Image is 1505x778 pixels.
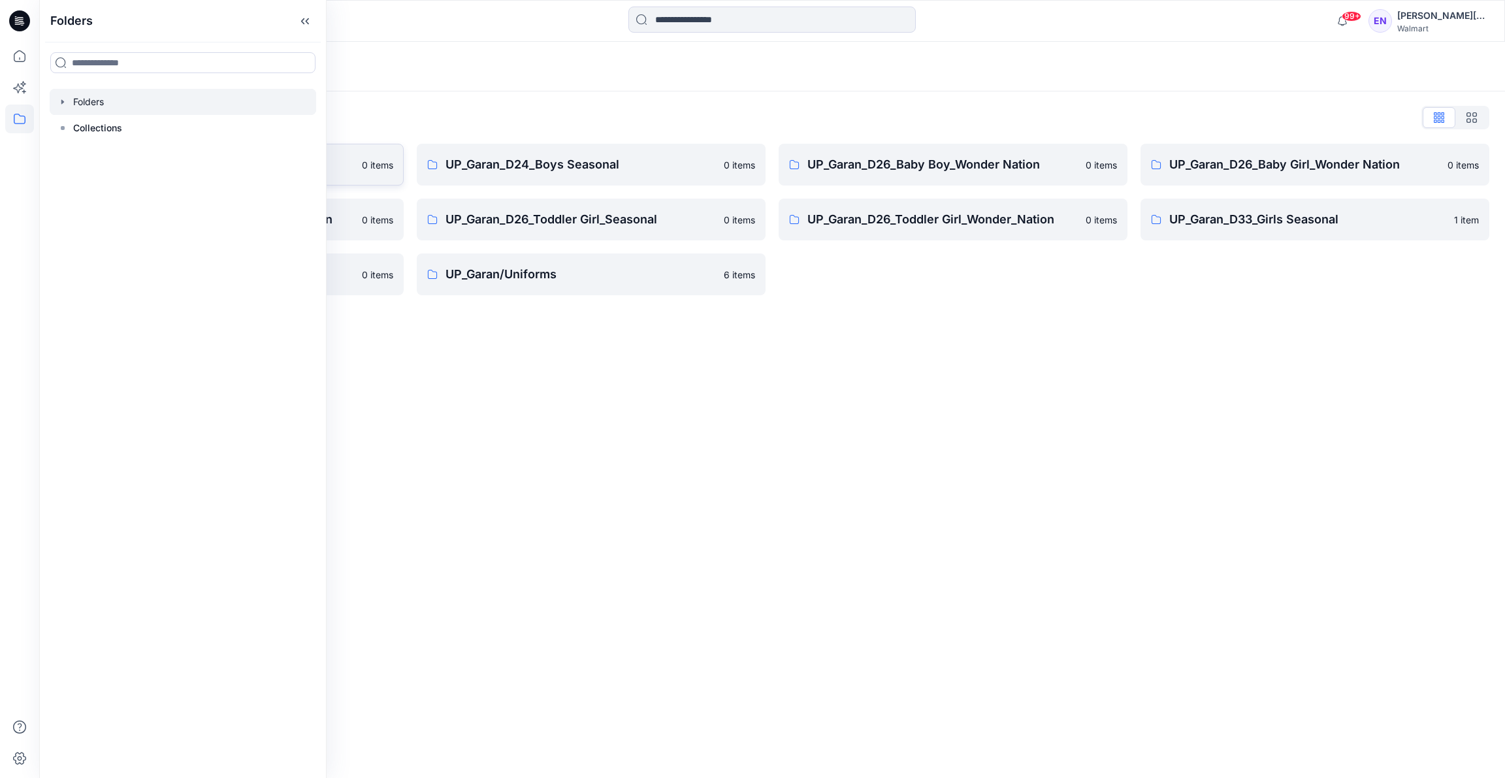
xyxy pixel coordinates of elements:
p: 0 items [724,158,755,172]
a: UP_Garan_D26_Baby Boy_Wonder Nation0 items [779,144,1127,186]
p: 0 items [1086,158,1117,172]
p: 0 items [362,158,393,172]
div: Walmart [1397,24,1489,33]
p: UP_Garan_D24_Boys Seasonal [445,155,716,174]
p: 0 items [1086,213,1117,227]
p: 6 items [724,268,755,282]
a: UP_Garan/Uniforms6 items [417,253,766,295]
p: UP_Garan_D26_Baby Boy_Wonder Nation [807,155,1078,174]
p: UP_Garan_D26_Baby Girl_Wonder Nation [1169,155,1440,174]
p: UP_Garan_D26_Toddler Girl_Seasonal [445,210,716,229]
p: 0 items [724,213,755,227]
p: 0 items [1448,158,1479,172]
p: UP_Garan_D26_Toddler Girl_Wonder_Nation [807,210,1078,229]
a: UP_Garan_D33_Girls Seasonal1 item [1141,199,1489,240]
p: Collections [73,120,122,136]
div: [PERSON_NAME][DATE] [1397,8,1489,24]
a: UP_Garan_D24_Boys Seasonal0 items [417,144,766,186]
p: 0 items [362,213,393,227]
a: UP_Garan_D26_Toddler Girl_Wonder_Nation0 items [779,199,1127,240]
p: 1 item [1454,213,1479,227]
div: EN [1368,9,1392,33]
p: UP_Garan/Uniforms [445,265,716,284]
p: 0 items [362,268,393,282]
a: UP_Garan_D26_Baby Girl_Wonder Nation0 items [1141,144,1489,186]
p: UP_Garan_D33_Girls Seasonal [1169,210,1446,229]
a: UP_Garan_D26_Toddler Girl_Seasonal0 items [417,199,766,240]
span: 99+ [1342,11,1361,22]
